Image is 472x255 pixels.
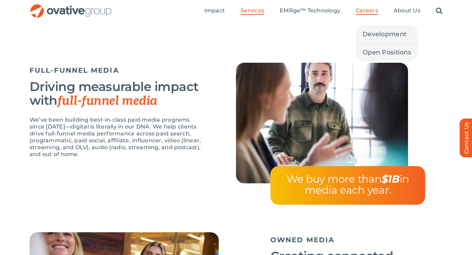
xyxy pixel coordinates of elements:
span: Careers [356,7,378,14]
a: Careers [356,7,378,15]
a: Development [356,25,418,43]
a: Impact [204,7,225,15]
strong: $1B [382,173,400,185]
h5: FULL-FUNNEL MEDIA [30,66,202,74]
a: EMRge™ Technology [280,7,340,15]
span: EMRge™ Technology [280,7,340,14]
span: Services [240,7,264,14]
span: We buy more than in media each year. [287,173,409,196]
span: About Us [394,7,420,14]
h3: Driving measurable impact with [30,80,202,108]
a: About Us [394,7,420,15]
a: OG_Full_horizontal_RGB [30,3,112,10]
span: Development [363,29,406,39]
span: full-funnel media [57,93,157,109]
img: Media – Paid [236,63,408,183]
a: Search [436,7,442,15]
p: We’ve been building best-in-class paid media programs since [DATE]—digital is literally in our DN... [30,116,202,158]
a: Open Positions [356,43,418,61]
a: Services [240,7,264,15]
h5: OWNED MEDIA [270,236,442,244]
span: Impact [204,7,225,14]
span: Open Positions [363,48,411,57]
